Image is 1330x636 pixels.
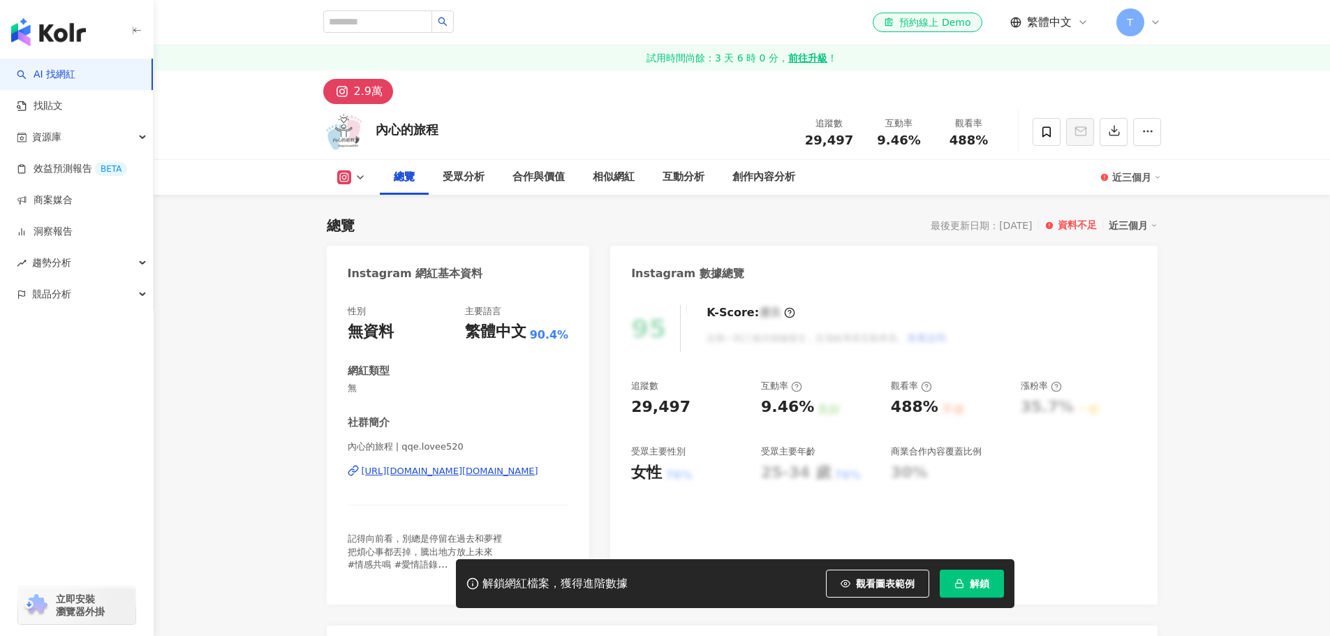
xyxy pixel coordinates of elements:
button: 觀看圖表範例 [826,570,929,598]
div: 追蹤數 [631,380,658,392]
div: 合作與價值 [512,169,565,186]
strong: 前往升級 [788,51,827,65]
div: 追蹤數 [803,117,856,131]
div: 受眾分析 [443,169,485,186]
a: chrome extension立即安裝 瀏覽器外掛 [18,586,135,624]
div: 29,497 [631,397,690,418]
span: 29,497 [805,133,853,147]
div: 總覽 [394,169,415,186]
div: Instagram 數據總覽 [631,266,744,281]
div: 488% [891,397,938,418]
div: 內心的旅程 [376,121,438,138]
div: 觀看率 [943,117,996,131]
a: 洞察報告 [17,225,73,239]
div: 近三個月 [1109,216,1158,235]
div: 互動率 [873,117,926,131]
div: 最後更新日期：[DATE] [931,220,1032,231]
div: 社群簡介 [348,415,390,430]
div: K-Score : [707,305,795,320]
img: chrome extension [22,594,50,616]
div: 互動率 [761,380,802,392]
div: Instagram 網紅基本資料 [348,266,483,281]
span: 無 [348,382,569,394]
div: 相似網紅 [593,169,635,186]
div: 觀看率 [891,380,932,392]
a: 商案媒合 [17,193,73,207]
a: 試用時間尚餘：3 天 6 時 0 分，前往升級！ [154,45,1330,71]
div: 9.46% [761,397,814,418]
button: 2.9萬 [323,79,393,104]
div: 互動分析 [663,169,704,186]
div: 網紅類型 [348,364,390,378]
div: 受眾主要年齡 [761,445,815,458]
span: T [1127,15,1133,30]
span: 觀看圖表範例 [856,578,915,589]
div: 近三個月 [1112,166,1161,188]
div: 資料不足 [1058,219,1097,232]
span: 立即安裝 瀏覽器外掛 [56,593,105,618]
button: 解鎖 [940,570,1004,598]
div: 預約線上 Demo [884,15,970,29]
span: 9.46% [877,133,920,147]
div: 解鎖網紅檔案，獲得進階數據 [482,577,628,591]
div: 創作內容分析 [732,169,795,186]
span: 90.4% [530,327,569,343]
a: 找貼文 [17,99,63,113]
span: 488% [950,133,989,147]
span: 資源庫 [32,121,61,153]
img: KOL Avatar [323,111,365,153]
div: 繁體中文 [465,321,526,343]
div: 性別 [348,305,366,318]
div: 無資料 [348,321,394,343]
span: 內心的旅程 | qqe.lovee520 [348,441,569,453]
span: 趨勢分析 [32,247,71,279]
span: 解鎖 [970,578,989,589]
span: 競品分析 [32,279,71,310]
span: rise [17,258,27,268]
span: search [438,17,448,27]
div: 商業合作內容覆蓋比例 [891,445,982,458]
div: 主要語言 [465,305,501,318]
a: 效益預測報告BETA [17,162,127,176]
a: searchAI 找網紅 [17,68,75,82]
span: 繁體中文 [1027,15,1072,30]
a: 預約線上 Demo [873,13,982,32]
div: 女性 [631,462,662,484]
div: 受眾主要性別 [631,445,686,458]
div: [URL][DOMAIN_NAME][DOMAIN_NAME] [362,465,538,478]
div: 漲粉率 [1021,380,1062,392]
div: 總覽 [327,216,355,235]
div: 2.9萬 [354,82,383,101]
img: logo [11,18,86,46]
a: [URL][DOMAIN_NAME][DOMAIN_NAME] [348,465,569,478]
